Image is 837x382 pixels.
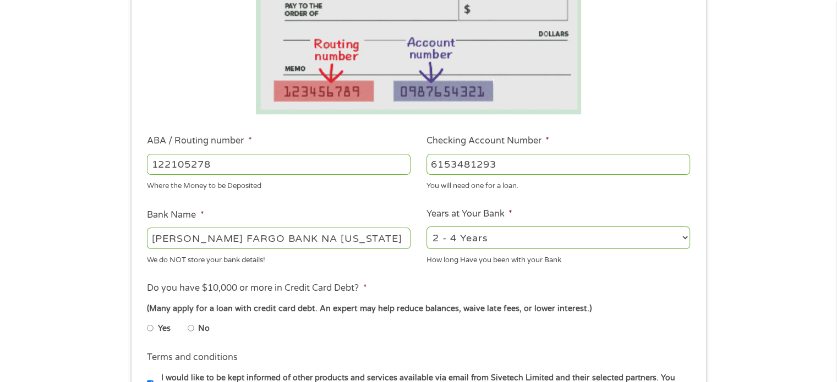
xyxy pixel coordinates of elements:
[198,323,210,335] label: No
[147,283,366,294] label: Do you have $10,000 or more in Credit Card Debt?
[158,323,171,335] label: Yes
[426,251,690,265] div: How long Have you been with your Bank
[426,135,549,147] label: Checking Account Number
[147,135,251,147] label: ABA / Routing number
[147,352,238,363] label: Terms and conditions
[426,177,690,192] div: You will need one for a loan.
[147,303,690,315] div: (Many apply for a loan with credit card debt. An expert may help reduce balances, waive late fees...
[147,177,411,192] div: Where the Money to be Deposited
[147,154,411,175] input: 263177916
[147,209,204,221] label: Bank Name
[426,208,512,220] label: Years at Your Bank
[147,251,411,265] div: We do NOT store your bank details!
[426,154,690,175] input: 345634636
